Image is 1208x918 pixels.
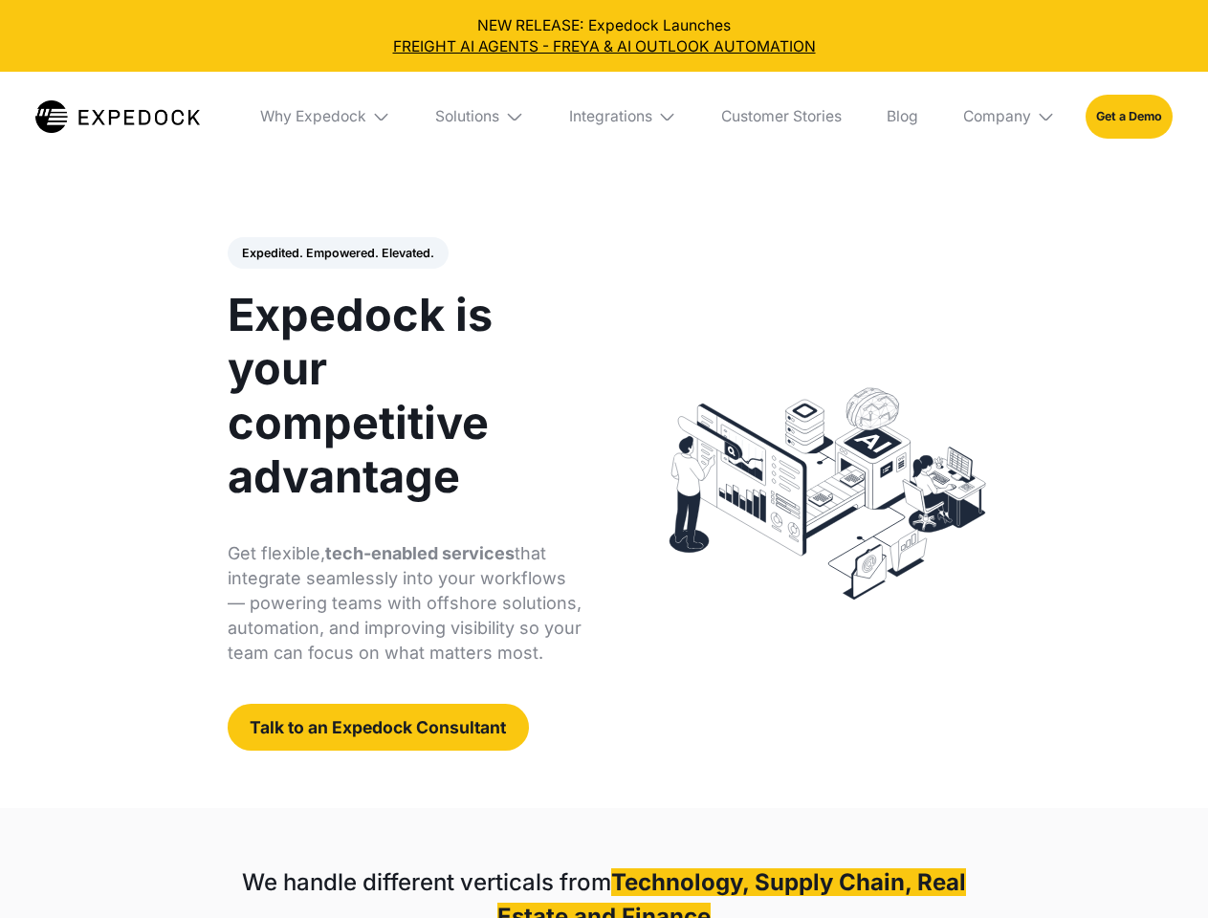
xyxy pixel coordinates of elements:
strong: tech-enabled services [325,543,515,563]
a: Blog [871,72,933,162]
div: Solutions [421,72,539,162]
h1: Expedock is your competitive advantage [228,288,582,503]
a: Customer Stories [706,72,856,162]
div: Company [963,107,1031,126]
a: Get a Demo [1086,95,1173,138]
div: Company [948,72,1070,162]
div: NEW RELEASE: Expedock Launches [15,15,1194,57]
div: Integrations [569,107,652,126]
strong: We handle different verticals from [242,868,611,896]
a: FREIGHT AI AGENTS - FREYA & AI OUTLOOK AUTOMATION [15,36,1194,57]
a: Talk to an Expedock Consultant [228,704,529,751]
div: Why Expedock [245,72,406,162]
div: Why Expedock [260,107,366,126]
div: Integrations [554,72,692,162]
p: Get flexible, that integrate seamlessly into your workflows — powering teams with offshore soluti... [228,541,582,666]
div: Solutions [435,107,499,126]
